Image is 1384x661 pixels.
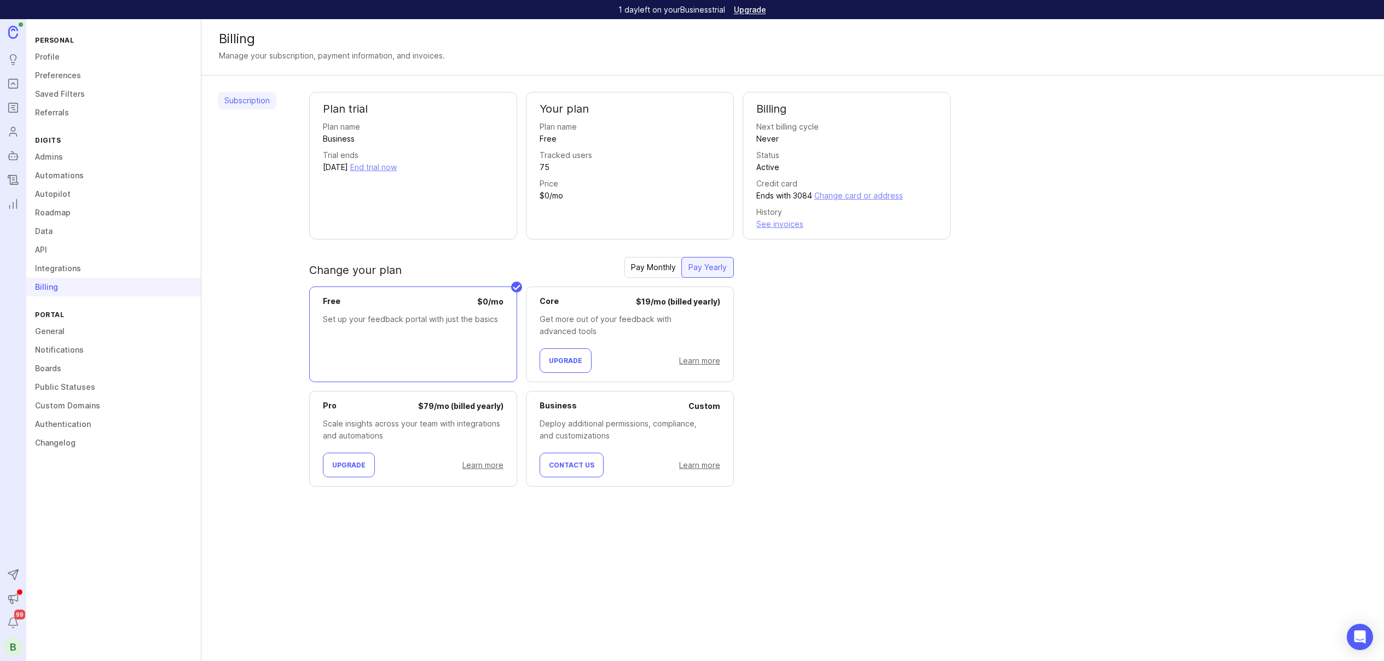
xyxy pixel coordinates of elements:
[734,6,766,14] a: Upgrade
[688,400,720,412] div: Custom
[323,418,503,442] div: Scale insights across your team with integrations and automations
[681,257,734,278] button: Pay Yearly
[332,461,366,469] span: Upgrade
[323,121,360,133] div: Plan name
[540,296,559,308] p: Core
[679,460,720,470] a: Learn more
[26,259,201,278] a: Integrations
[3,98,23,118] a: Roadmaps
[218,92,276,109] a: Subscription
[540,101,720,116] h2: Your plan
[679,356,720,365] a: Learn more
[26,203,201,222] a: Roadmap
[26,185,201,203] a: Autopilot
[540,418,720,442] div: Deploy additional permissions, compliance, and customizations
[540,400,577,412] p: Business
[26,103,201,122] a: Referrals
[418,400,503,412] div: $ 79 / mo (billed yearly)
[3,50,23,69] a: Ideas
[3,589,23,609] button: Announcements
[26,322,201,341] a: General
[26,341,201,359] a: Notifications
[462,460,503,470] a: Learn more
[26,378,201,396] a: Public Statuses
[477,296,503,308] div: $ 0 / mo
[540,453,604,477] button: Contact Us
[3,122,23,142] a: Users
[26,241,201,259] a: API
[756,101,937,116] h2: Billing
[14,610,25,619] span: 99
[540,190,563,202] div: $0/mo
[3,74,23,93] a: Portal
[323,313,503,325] div: Set up your feedback portal with just the basics
[3,613,23,633] button: Notifications
[618,4,725,15] p: 1 day left on your Business trial
[756,161,779,173] div: Active
[3,170,23,190] a: Changelog
[756,121,819,133] div: Next billing cycle
[540,121,577,133] div: Plan name
[3,146,23,166] a: Autopilot
[26,222,201,241] a: Data
[756,206,782,218] div: History
[323,149,358,161] div: Trial ends
[323,162,348,172] time: [DATE]
[3,194,23,214] a: Reporting
[1347,624,1373,650] div: Open Intercom Messenger
[540,313,720,337] div: Get more out of your feedback with advanced tools
[26,48,201,66] a: Profile
[323,101,503,116] h2: Plan trial
[624,258,682,277] div: Pay Monthly
[540,348,592,373] button: Upgrade
[26,307,201,322] div: Portal
[3,565,23,584] button: Send to Autopilot
[540,178,558,190] div: Price
[26,415,201,434] a: Authentication
[26,148,201,166] a: Admins
[540,161,549,173] div: 75
[549,461,594,469] span: Contact Us
[26,359,201,378] a: Boards
[624,257,682,278] button: Pay Monthly
[350,161,397,173] button: End trial now
[323,133,355,145] div: Business
[26,166,201,185] a: Automations
[636,296,720,308] div: $ 19 / mo (billed yearly)
[219,50,445,62] div: Manage your subscription, payment information, and invoices.
[540,133,557,145] div: Free
[756,133,779,145] div: Never
[26,133,201,148] div: Digits
[814,190,903,202] button: Change card or address
[26,85,201,103] a: Saved Filters
[756,178,797,190] div: Credit card
[756,149,779,161] div: Status
[3,637,23,657] button: B
[549,356,582,365] span: Upgrade
[26,66,201,85] a: Preferences
[756,190,812,202] div: Ends with 3084
[540,149,592,161] div: Tracked users
[323,400,337,412] p: Pro
[26,396,201,415] a: Custom Domains
[26,434,201,452] a: Changelog
[756,218,803,230] button: See invoices
[26,33,201,48] div: Personal
[8,26,18,38] img: Canny Home
[323,453,375,477] button: Upgrade
[219,32,1366,45] div: Billing
[309,262,402,278] h2: Change your plan
[323,296,340,308] p: Free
